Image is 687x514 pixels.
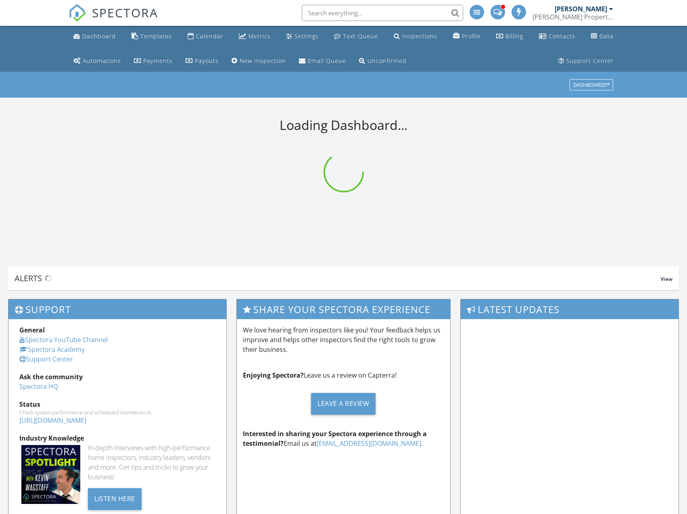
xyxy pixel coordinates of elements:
[555,54,617,69] a: Support Center
[283,29,322,44] a: Settings
[243,429,444,448] p: Email us at .
[128,29,175,44] a: Templates
[70,54,124,69] a: Automations (Advanced)
[532,13,613,21] div: Ciara Property Inspections Inc.
[390,29,441,44] a: Inspections
[243,371,304,380] strong: Enjoying Spectora?
[450,29,484,44] a: Company Profile
[82,32,116,40] div: Dashboard
[368,57,407,65] div: Unconfirmed
[19,326,45,334] strong: General
[240,57,286,65] div: New Inspection
[19,335,108,344] a: Spectora YouTube Channel
[570,79,613,91] button: Dashboards
[70,29,119,44] a: Dashboard
[566,57,614,65] div: Support Center
[19,345,85,354] a: Spectora Academy
[131,54,176,69] a: Payments
[294,32,319,40] div: Settings
[195,57,219,65] div: Payouts
[21,445,80,504] img: Spectoraspolightmain
[599,32,614,40] div: Data
[243,325,444,354] p: We love hearing from inspectors like you! Your feedback helps us improve and helps other inspecto...
[661,276,672,282] span: View
[588,29,617,44] a: Data
[19,372,215,382] div: Ask the community
[243,387,444,421] a: Leave a Review
[83,57,121,65] div: Automations
[308,57,346,65] div: Email Queue
[69,11,158,28] a: SPECTORA
[236,29,274,44] a: Metrics
[573,82,610,88] div: Dashboards
[19,416,86,425] a: [URL][DOMAIN_NAME]
[493,29,526,44] a: Billing
[505,32,523,40] div: Billing
[343,32,378,40] div: Text Queue
[19,399,215,409] div: Status
[549,32,575,40] div: Contacts
[140,32,172,40] div: Templates
[461,299,679,319] h3: Latest Updates
[19,355,73,364] a: Support Center
[356,54,410,69] a: Unconfirmed
[182,54,222,69] a: Payouts
[8,299,226,319] h3: Support
[19,409,215,416] div: Check system performance and scheduled maintenance.
[248,32,271,40] div: Metrics
[331,29,381,44] a: Text Queue
[237,299,450,319] h3: Share Your Spectora Experience
[88,443,215,482] div: In-depth interviews with high-performance home inspectors, industry leaders, vendors and more. Ge...
[536,29,578,44] a: Contacts
[19,433,215,443] div: Industry Knowledge
[462,32,481,40] div: Profile
[184,29,227,44] a: Calendar
[296,54,349,69] a: Email Queue
[19,382,58,391] a: Spectora HQ
[555,5,607,13] div: [PERSON_NAME]
[317,439,421,448] a: [EMAIL_ADDRESS][DOMAIN_NAME]
[402,32,437,40] div: Inspections
[243,370,444,380] p: Leave us a review on Capterra!
[302,5,463,21] input: Search everything...
[92,4,158,21] span: SPECTORA
[311,393,376,415] div: Leave a Review
[15,273,661,284] div: Alerts
[143,57,173,65] div: Payments
[196,32,223,40] div: Calendar
[88,488,142,510] div: Listen Here
[243,429,427,448] strong: Interested in sharing your Spectora experience through a testimonial?
[69,4,86,22] img: The Best Home Inspection Software - Spectora
[228,54,289,69] a: New Inspection
[88,494,142,503] a: Listen Here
